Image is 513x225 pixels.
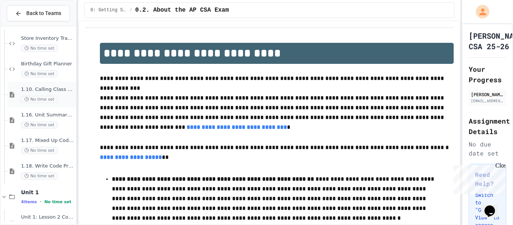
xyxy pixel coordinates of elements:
[21,147,58,154] span: No time set
[21,137,74,144] span: 1.17. Mixed Up Code Practice 1.1-1.6
[21,172,58,180] span: No time set
[21,45,58,52] span: No time set
[469,140,506,158] div: No due date set
[21,61,74,67] span: Birthday Gift Planner
[471,98,504,104] div: [EMAIL_ADDRESS][DOMAIN_NAME]
[468,3,491,20] div: My Account
[40,199,41,205] span: •
[471,91,504,98] div: [PERSON_NAME]
[451,162,505,194] iframe: chat widget
[21,199,37,204] span: 4 items
[21,70,58,77] span: No time set
[130,7,132,13] span: /
[44,199,71,204] span: No time set
[21,163,74,169] span: 1.18. Write Code Practice 1.1-1.6
[21,96,58,103] span: No time set
[3,3,52,48] div: Chat with us now!Close
[21,189,74,196] span: Unit 1
[21,86,74,93] span: 1.10. Calling Class Methods
[481,195,505,217] iframe: chat widget
[21,121,58,128] span: No time set
[21,214,74,220] span: Unit 1: Lesson 2 Coding Activity 2
[21,112,74,118] span: 1.16. Unit Summary 1a (1.1-1.6)
[469,116,506,137] h2: Assignment Details
[469,64,506,85] h2: Your Progress
[135,6,229,15] span: 0.2. About the AP CSA Exam
[7,5,70,21] button: Back to Teams
[26,9,61,17] span: Back to Teams
[21,35,74,42] span: Store Inventory Tracker
[91,7,127,13] span: 0: Getting Started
